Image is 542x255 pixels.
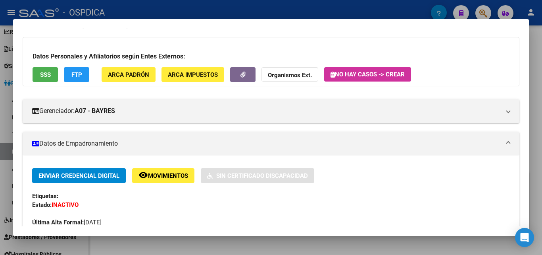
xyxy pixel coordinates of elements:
button: ARCA Padrón [102,67,156,82]
strong: Estado: [32,201,52,208]
strong: Etiquetas: [32,193,58,200]
span: Enviar Credencial Digital [38,172,119,179]
button: FTP [64,67,89,82]
strong: A07 - BAYRES [75,106,115,116]
button: Sin Certificado Discapacidad [201,168,314,183]
button: ARCA Impuestos [161,67,224,82]
h3: Datos Personales y Afiliatorios según Entes Externos: [33,52,509,61]
strong: Última Alta Formal: [32,219,84,226]
mat-panel-title: Gerenciador: [32,106,500,116]
button: SSS [33,67,58,82]
mat-expansion-panel-header: Datos de Empadronamiento [23,132,519,156]
button: No hay casos -> Crear [324,67,411,82]
mat-icon: remove_red_eye [138,170,148,180]
button: Organismos Ext. [261,67,318,82]
span: FTP [71,71,82,78]
span: SSS [40,71,51,78]
span: Movimientos [148,172,188,179]
mat-panel-title: Datos de Empadronamiento [32,139,500,148]
span: [DATE] [32,219,102,226]
span: ARCA Padrón [108,71,149,78]
span: Sin Certificado Discapacidad [216,172,308,179]
strong: Organismos Ext. [268,72,312,79]
div: Open Intercom Messenger [515,228,534,247]
mat-expansion-panel-header: Gerenciador:A07 - BAYRES [23,99,519,123]
span: No hay casos -> Crear [331,71,405,78]
strong: INACTIVO [52,201,79,208]
button: Movimientos [132,168,194,183]
span: ARCA Impuestos [168,71,218,78]
button: Enviar Credencial Digital [32,168,126,183]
